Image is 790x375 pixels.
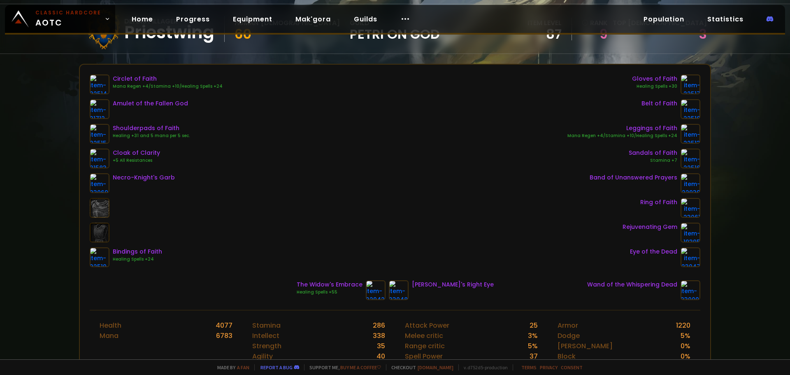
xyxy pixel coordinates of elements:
[632,75,677,83] div: Gloves of Faith
[237,364,249,370] a: a fan
[35,9,101,29] span: AOTC
[567,133,677,139] div: Mana Regen +4/Stamina +10/Healing Spells +24
[216,331,232,341] div: 6783
[125,11,160,28] a: Home
[629,157,677,164] div: Stamina +7
[561,364,583,370] a: Consent
[681,223,700,242] img: item-19395
[558,331,580,341] div: Dodge
[170,11,216,28] a: Progress
[405,341,445,351] div: Range critic
[113,99,188,108] div: Amulet of the Fallen God
[347,11,384,28] a: Guilds
[5,5,115,33] a: Classic HardcoreAOTC
[212,364,249,370] span: Made by
[124,26,214,39] div: Priestwing
[113,256,162,263] div: Healing Spells +24
[405,351,443,361] div: Spell Power
[252,331,279,341] div: Intellect
[373,320,385,331] div: 286
[681,173,700,193] img: item-22939
[113,75,223,83] div: Circlet of Faith
[681,99,700,119] img: item-22518
[373,331,385,341] div: 338
[630,247,677,256] div: Eye of the Dead
[304,364,381,370] span: Support me,
[528,331,538,341] div: 3 %
[350,18,440,40] div: guild
[681,331,690,341] div: 5 %
[676,320,690,331] div: 1220
[90,173,109,193] img: item-23069
[350,28,440,40] span: petri on god
[558,351,576,361] div: Block
[90,149,109,168] img: item-21583
[100,320,121,331] div: Health
[558,341,613,351] div: [PERSON_NAME]
[632,83,677,90] div: Healing Spells +30
[418,364,453,370] a: [DOMAIN_NAME]
[681,247,700,267] img: item-23047
[113,149,160,157] div: Cloak of Clarity
[681,351,690,361] div: 0 %
[113,83,223,90] div: Mana Regen +4/Stamina +10/Healing Spells +24
[260,364,293,370] a: Report a bug
[641,99,677,108] div: Belt of Faith
[540,364,558,370] a: Privacy
[226,11,279,28] a: Equipment
[113,173,175,182] div: Necro-Knight's Garb
[528,341,538,351] div: 5 %
[681,75,700,94] img: item-22517
[590,173,677,182] div: Band of Unanswered Prayers
[681,149,700,168] img: item-22516
[297,280,362,289] div: The Widow's Embrace
[405,320,449,331] div: Attack Power
[412,280,494,289] div: [PERSON_NAME]'s Right Eye
[386,364,453,370] span: Checkout
[376,351,385,361] div: 40
[90,247,109,267] img: item-22519
[681,341,690,351] div: 0 %
[297,289,362,296] div: Healing Spells +55
[637,11,691,28] a: Population
[681,198,700,218] img: item-23061
[90,75,109,94] img: item-22514
[558,320,578,331] div: Armor
[587,280,677,289] div: Wand of the Whispering Dead
[521,364,537,370] a: Terms
[90,99,109,119] img: item-21712
[530,320,538,331] div: 25
[113,124,190,133] div: Shoulderpads of Faith
[701,11,750,28] a: Statistics
[100,331,118,341] div: Mana
[216,320,232,331] div: 4077
[90,124,109,144] img: item-22515
[289,11,337,28] a: Mak'gora
[458,364,508,370] span: v. d752d5 - production
[681,280,700,300] img: item-23009
[340,364,381,370] a: Buy me a coffee
[252,341,281,351] div: Strength
[113,247,162,256] div: Bindings of Faith
[113,157,160,164] div: +5 All Resistances
[113,133,190,139] div: Healing +31 and 5 mana per 5 sec.
[530,351,538,361] div: 37
[35,9,101,16] small: Classic Hardcore
[389,280,409,300] img: item-23048
[377,341,385,351] div: 35
[405,331,443,341] div: Melee critic
[252,320,281,331] div: Stamina
[640,198,677,207] div: Ring of Faith
[567,124,677,133] div: Leggings of Faith
[623,223,677,231] div: Rejuvenating Gem
[629,149,677,157] div: Sandals of Faith
[681,124,700,144] img: item-22513
[252,351,273,361] div: Agility
[366,280,386,300] img: item-22942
